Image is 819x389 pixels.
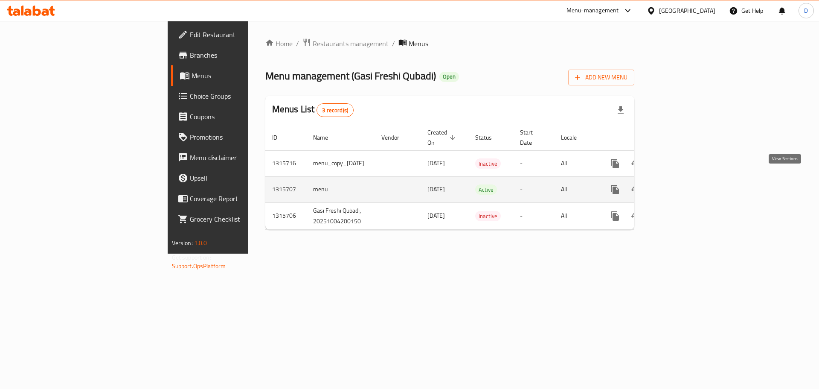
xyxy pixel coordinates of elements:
div: Active [475,184,497,195]
a: Branches [171,45,305,65]
button: more [605,153,625,174]
span: Restaurants management [313,38,389,49]
a: Edit Restaurant [171,24,305,45]
a: Grocery Checklist [171,209,305,229]
span: Menu management ( Gasi Freshi Qubadi ) [265,66,436,85]
span: Coupons [190,111,298,122]
a: Support.OpsPlatform [172,260,226,272]
span: Menus [192,70,298,81]
th: Actions [598,125,694,151]
span: D [804,6,808,15]
td: menu [306,176,375,202]
span: Upsell [190,173,298,183]
span: Inactive [475,159,501,169]
span: [DATE] [427,210,445,221]
span: Version: [172,237,193,249]
span: Vendor [381,132,410,143]
span: [DATE] [427,184,445,195]
div: Menu-management [566,6,619,16]
a: Coverage Report [171,188,305,209]
button: more [605,206,625,226]
nav: breadcrumb [265,38,635,49]
td: All [554,202,598,229]
span: Choice Groups [190,91,298,101]
table: enhanced table [265,125,694,230]
h2: Menus List [272,103,354,117]
span: Inactive [475,211,501,221]
span: Edit Restaurant [190,29,298,40]
span: Active [475,185,497,195]
span: Status [475,132,503,143]
span: ID [272,132,288,143]
span: Start Date [520,127,544,148]
a: Menus [171,65,305,86]
button: more [605,179,625,200]
td: - [513,176,554,202]
td: Gasi Freshi Qubadi, 20251004200150 [306,202,375,229]
span: Grocery Checklist [190,214,298,224]
a: Menu disclaimer [171,147,305,168]
a: Upsell [171,168,305,188]
button: Change Status [625,206,646,226]
div: [GEOGRAPHIC_DATA] [659,6,715,15]
a: Coupons [171,106,305,127]
span: 3 record(s) [317,106,353,114]
span: Created On [427,127,458,148]
span: Promotions [190,132,298,142]
span: Menus [409,38,428,49]
span: Branches [190,50,298,60]
td: All [554,176,598,202]
span: 1.0.0 [194,237,207,249]
span: Menu disclaimer [190,152,298,163]
button: Add New Menu [568,70,634,85]
a: Restaurants management [302,38,389,49]
span: Add New Menu [575,72,627,83]
div: Total records count [317,103,354,117]
button: Change Status [625,179,646,200]
a: Promotions [171,127,305,147]
span: Name [313,132,339,143]
td: menu_copy_[DATE] [306,150,375,176]
button: Change Status [625,153,646,174]
div: Open [439,72,459,82]
td: - [513,150,554,176]
li: / [392,38,395,49]
span: Get support on: [172,252,211,263]
span: Locale [561,132,588,143]
div: Export file [610,100,631,120]
span: Coverage Report [190,193,298,204]
td: - [513,202,554,229]
span: Open [439,73,459,80]
span: [DATE] [427,158,445,169]
td: All [554,150,598,176]
div: Inactive [475,158,501,169]
a: Choice Groups [171,86,305,106]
